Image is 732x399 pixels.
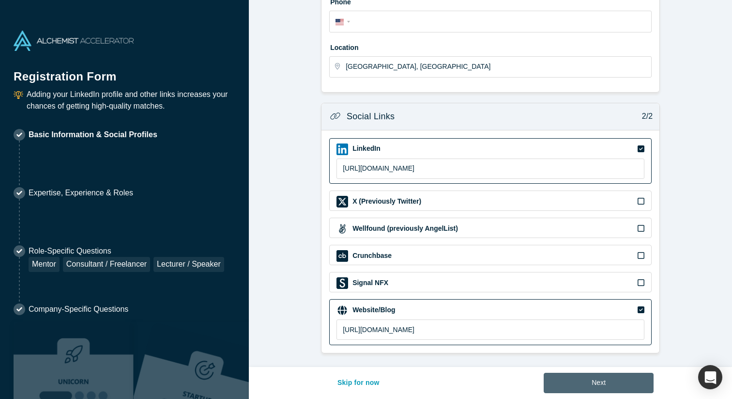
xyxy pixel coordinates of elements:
[14,31,134,51] img: Alchemist Accelerator Logo
[329,245,652,265] div: Crunchbase iconCrunchbase
[29,245,224,257] p: Role-Specific Questions
[346,57,651,77] input: Введите местоположение
[351,251,392,261] label: Crunchbase
[29,129,157,141] p: Basic Information & Social Profiles
[351,196,421,207] label: X (Previously Twitter)
[63,257,150,272] div: Consultant / Freelancer
[329,138,652,184] div: LinkedIn iconLinkedIn
[329,299,652,345] div: Website/Blog iconWebsite/Blog
[347,110,395,123] h3: Social Links
[351,223,458,234] label: Wellfound (previously AngelList)
[351,144,381,154] label: LinkedIn
[336,196,348,207] img: X (Previously Twitter) icon
[14,58,235,85] h1: Registration Form
[336,277,348,289] img: Signal NFX icon
[351,305,395,315] label: Website/Blog
[336,304,348,316] img: Website/Blog icon
[29,303,128,315] p: Company-Specific Questions
[27,89,235,112] p: Adding your LinkedIn profile and other links increases your chances of getting high-quality matches.
[329,191,652,211] div: X (Previously Twitter) iconX (Previously Twitter)
[329,39,652,53] label: Location
[336,144,348,155] img: LinkedIn icon
[336,250,348,262] img: Crunchbase icon
[544,373,654,393] button: Next
[637,111,653,122] p: 2/2
[29,257,60,272] div: Mentor
[327,373,390,393] button: Skip for now
[329,272,652,292] div: Signal NFX iconSignal NFX
[329,218,652,238] div: Wellfound (previously AngelList) iconWellfound (previously AngelList)
[351,278,388,288] label: Signal NFX
[29,187,133,199] p: Expertise, Experience & Roles
[153,257,224,272] div: Lecturer / Speaker
[336,223,348,235] img: Wellfound (previously AngelList) icon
